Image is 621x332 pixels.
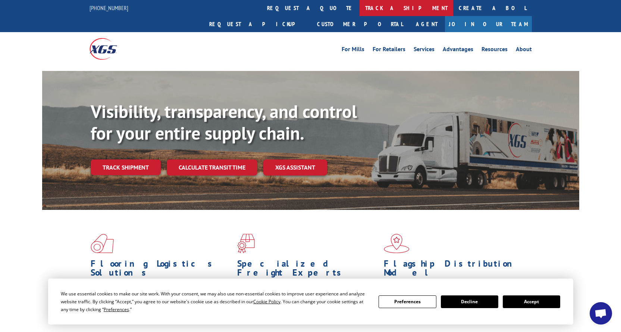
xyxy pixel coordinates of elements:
[503,295,560,308] button: Accept
[311,16,408,32] a: Customer Portal
[384,234,410,253] img: xgs-icon-flagship-distribution-model-red
[441,295,498,308] button: Decline
[384,259,525,281] h1: Flagship Distribution Model
[408,16,445,32] a: Agent
[204,16,311,32] a: Request a pickup
[482,46,508,55] a: Resources
[90,4,128,12] a: [PHONE_NUMBER]
[237,234,255,253] img: xgs-icon-focused-on-flooring-red
[590,302,612,325] a: Open chat
[91,234,114,253] img: xgs-icon-total-supply-chain-intelligence-red
[342,46,364,55] a: For Mills
[48,279,573,325] div: Cookie Consent Prompt
[167,159,257,176] a: Calculate transit time
[414,46,435,55] a: Services
[104,306,129,313] span: Preferences
[263,159,327,176] a: XGS ASSISTANT
[61,290,370,313] div: We use essential cookies to make our site work. With your consent, we may also use non-essential ...
[516,46,532,55] a: About
[237,259,378,281] h1: Specialized Freight Experts
[443,46,473,55] a: Advantages
[373,46,405,55] a: For Retailers
[91,100,357,145] b: Visibility, transparency, and control for your entire supply chain.
[253,298,280,305] span: Cookie Policy
[91,259,232,281] h1: Flooring Logistics Solutions
[91,159,161,175] a: Track shipment
[445,16,532,32] a: Join Our Team
[379,295,436,308] button: Preferences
